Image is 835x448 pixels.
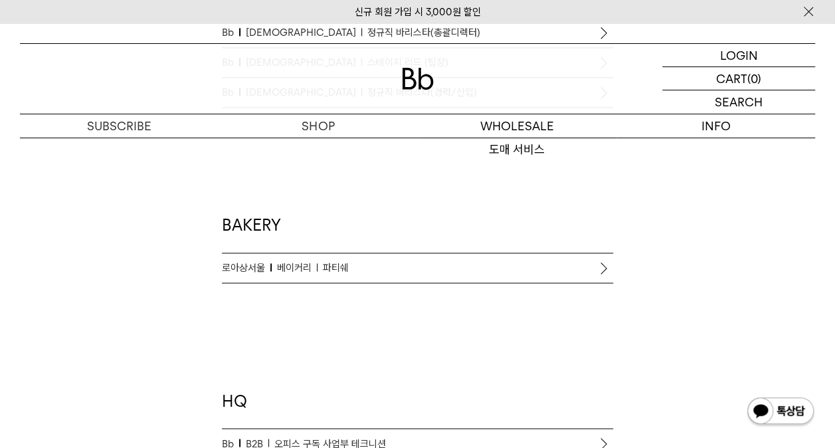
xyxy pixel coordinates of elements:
[222,253,613,282] a: 로아상서울베이커리파티쉐
[20,114,219,138] a: SUBSCRIBE
[746,396,815,428] img: 카카오톡 채널 1:1 채팅 버튼
[277,260,318,276] span: 베이커리
[747,67,761,90] p: (0)
[662,67,815,90] a: CART (0)
[323,260,349,276] span: 파티쉐
[418,138,616,161] a: 도매 서비스
[418,114,616,138] p: WHOLESALE
[222,260,272,276] span: 로아상서울
[720,44,758,66] p: LOGIN
[662,44,815,67] a: LOGIN
[222,390,613,429] h2: HQ
[219,114,417,138] a: SHOP
[222,214,613,253] h2: BAKERY
[616,114,815,138] p: INFO
[716,67,747,90] p: CART
[715,90,763,114] p: SEARCH
[355,6,481,18] a: 신규 회원 가입 시 3,000원 할인
[402,68,434,90] img: 로고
